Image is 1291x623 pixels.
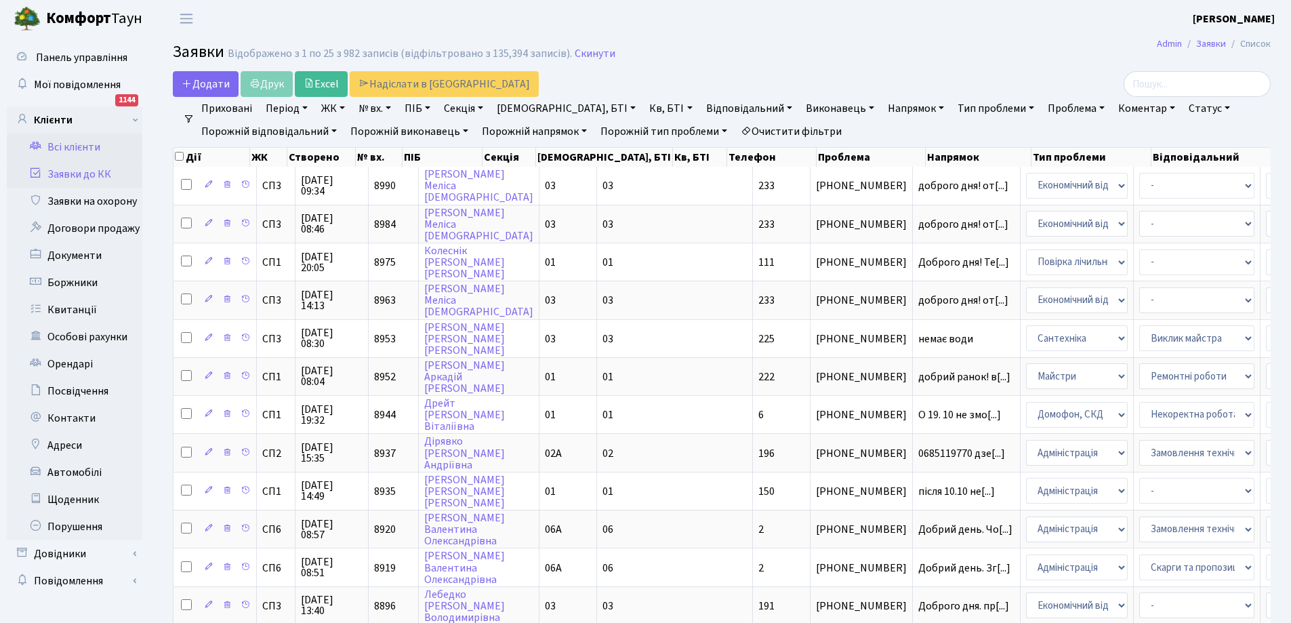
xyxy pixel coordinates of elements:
span: 01 [602,255,613,270]
th: Кв, БТІ [673,148,726,167]
a: Клієнти [7,106,142,134]
a: Контакти [7,405,142,432]
span: [PHONE_NUMBER] [816,371,907,382]
span: 8919 [374,561,396,576]
span: СП3 [262,334,289,344]
th: № вх. [356,148,403,167]
span: 01 [545,484,556,499]
a: Посвідчення [7,378,142,405]
a: Період [260,97,313,120]
a: Особові рахунки [7,323,142,350]
span: 03 [602,293,613,308]
th: Тип проблеми [1031,148,1151,167]
span: 03 [602,178,613,193]
th: Створено [287,148,355,167]
span: 111 [758,255,775,270]
th: Секція [483,148,536,167]
span: [PHONE_NUMBER] [816,257,907,268]
span: [DATE] 09:34 [301,175,363,197]
a: Квитанції [7,296,142,323]
th: Дії [173,148,250,167]
span: 8935 [374,484,396,499]
span: 02 [602,446,613,461]
span: 222 [758,369,775,384]
span: доброго дня! от[...] [918,178,1008,193]
a: Додати [173,71,239,97]
span: 06 [602,561,613,576]
th: Відповідальний [1151,148,1273,167]
span: 01 [602,484,613,499]
a: Мої повідомлення1144 [7,71,142,98]
span: СП2 [262,448,289,459]
span: Мої повідомлення [34,77,121,92]
span: 03 [602,599,613,614]
a: [PERSON_NAME][PERSON_NAME][PERSON_NAME] [424,473,505,510]
a: Проблема [1042,97,1110,120]
b: Комфорт [46,7,111,29]
span: 6 [758,407,764,422]
span: 8896 [374,599,396,614]
a: Автомобілі [7,459,142,486]
span: СП1 [262,486,289,497]
a: Орендарі [7,350,142,378]
span: 02А [545,446,562,461]
a: Дрейт[PERSON_NAME]Віталіївна [424,396,505,434]
span: 03 [545,599,556,614]
span: СП3 [262,219,289,230]
span: [PHONE_NUMBER] [816,563,907,574]
span: [DATE] 15:35 [301,442,363,464]
a: Скинути [575,47,615,60]
a: Адреси [7,432,142,459]
a: [PERSON_NAME]Аркадій[PERSON_NAME] [424,358,505,396]
span: 196 [758,446,775,461]
a: Напрямок [882,97,949,120]
a: Excel [295,71,348,97]
a: [DEMOGRAPHIC_DATA], БТІ [491,97,641,120]
span: добрий ранок! в[...] [918,369,1010,384]
th: Телефон [727,148,817,167]
a: Договори продажу [7,215,142,242]
a: Порушення [7,513,142,540]
span: Доброго дня! Те[...] [918,255,1009,270]
span: 0685119770 дзе[...] [918,446,1005,461]
span: СП3 [262,295,289,306]
span: [PHONE_NUMBER] [816,180,907,191]
span: після 10.10 не[...] [918,484,995,499]
a: Заявки на охорону [7,188,142,215]
span: 06 [602,522,613,537]
a: [PERSON_NAME]ВалентинаОлександрівна [424,510,505,548]
a: № вх. [353,97,396,120]
span: 8920 [374,522,396,537]
span: СП1 [262,371,289,382]
span: 01 [602,369,613,384]
span: 2 [758,561,764,576]
span: [PHONE_NUMBER] [816,295,907,306]
span: СП3 [262,180,289,191]
span: Панель управління [36,50,127,65]
span: СП6 [262,524,289,535]
span: О 19. 10 не змо[...] [918,407,1001,422]
input: Пошук... [1124,71,1271,97]
span: 03 [602,217,613,232]
a: Приховані [196,97,258,120]
th: Напрямок [926,148,1031,167]
span: [PHONE_NUMBER] [816,601,907,611]
th: ЖК [250,148,287,167]
span: доброго дня! от[...] [918,293,1008,308]
a: Статус [1183,97,1235,120]
a: Повідомлення [7,567,142,595]
a: Порожній тип проблеми [595,120,733,143]
span: 8984 [374,217,396,232]
a: Секція [438,97,489,120]
span: 01 [545,407,556,422]
span: 150 [758,484,775,499]
a: Порожній виконавець [345,120,474,143]
th: Проблема [817,148,926,167]
span: СП3 [262,601,289,611]
a: Довідники [7,540,142,567]
span: 03 [545,217,556,232]
a: Кв, БТІ [644,97,697,120]
th: [DEMOGRAPHIC_DATA], БТІ [536,148,673,167]
button: Переключити навігацію [169,7,203,30]
span: 01 [545,255,556,270]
